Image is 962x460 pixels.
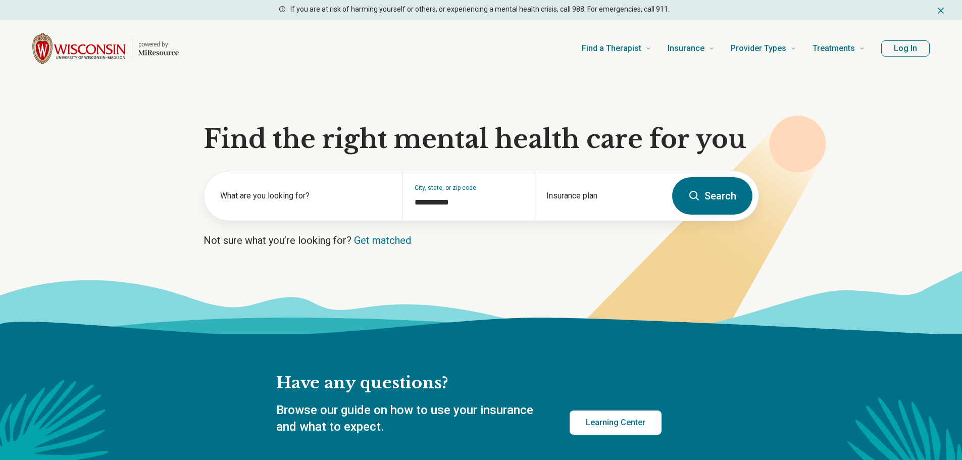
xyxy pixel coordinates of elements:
span: Insurance [668,41,704,56]
a: Insurance [668,28,715,69]
p: Not sure what you’re looking for? [204,233,759,247]
a: Get matched [354,234,411,246]
button: Dismiss [936,4,946,16]
span: Treatments [813,41,855,56]
span: Find a Therapist [582,41,641,56]
p: powered by [138,40,179,48]
h2: Have any questions? [276,373,662,394]
a: Treatments [813,28,865,69]
h1: Find the right mental health care for you [204,124,759,155]
p: If you are at risk of harming yourself or others, or experiencing a mental health crisis, call 98... [290,4,670,15]
a: Find a Therapist [582,28,651,69]
button: Log In [881,40,930,57]
a: Home page [32,32,179,65]
label: What are you looking for? [220,190,390,202]
a: Provider Types [731,28,796,69]
a: Learning Center [570,411,662,435]
span: Provider Types [731,41,786,56]
p: Browse our guide on how to use your insurance and what to expect. [276,402,545,436]
button: Search [672,177,752,215]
